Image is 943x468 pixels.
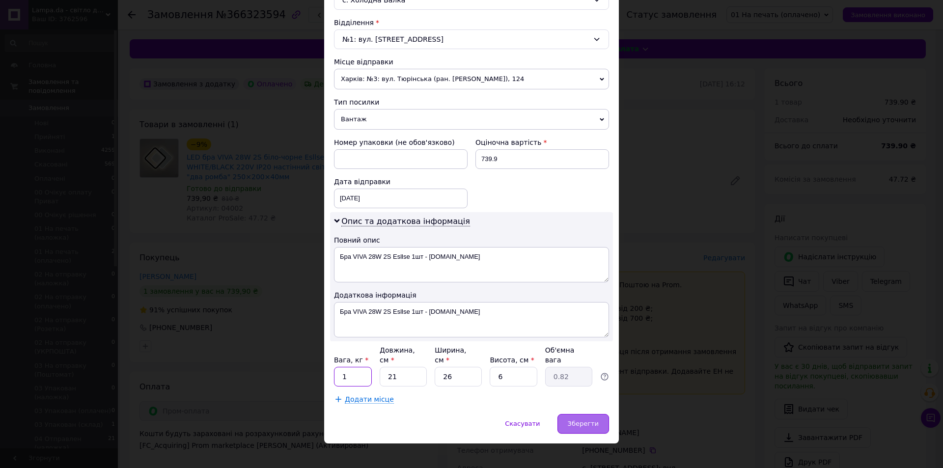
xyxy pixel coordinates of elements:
[334,177,468,187] div: Дата відправки
[334,29,609,49] div: №1: вул. [STREET_ADDRESS]
[435,346,466,364] label: Ширина, см
[334,138,468,147] div: Номер упаковки (не обов'язково)
[334,69,609,89] span: Харків: №3: вул. Тюрінська (ран. [PERSON_NAME]), 124
[334,356,368,364] label: Вага, кг
[334,302,609,337] textarea: Бра VIVA 28W 2S Esllse 1шт - [DOMAIN_NAME]
[334,18,609,28] div: Відділення
[341,217,470,226] span: Опис та додаткова інформація
[334,235,609,245] div: Повний опис
[545,345,592,365] div: Об'ємна вага
[334,109,609,130] span: Вантаж
[334,98,379,106] span: Тип посилки
[568,420,599,427] span: Зберегти
[490,356,534,364] label: Висота, см
[334,58,393,66] span: Місце відправки
[475,138,609,147] div: Оціночна вартість
[380,346,415,364] label: Довжина, см
[334,290,609,300] div: Додаткова інформація
[334,247,609,282] textarea: Бра VIVA 28W 2S Esllse 1шт - [DOMAIN_NAME]
[505,420,540,427] span: Скасувати
[345,395,394,404] span: Додати місце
